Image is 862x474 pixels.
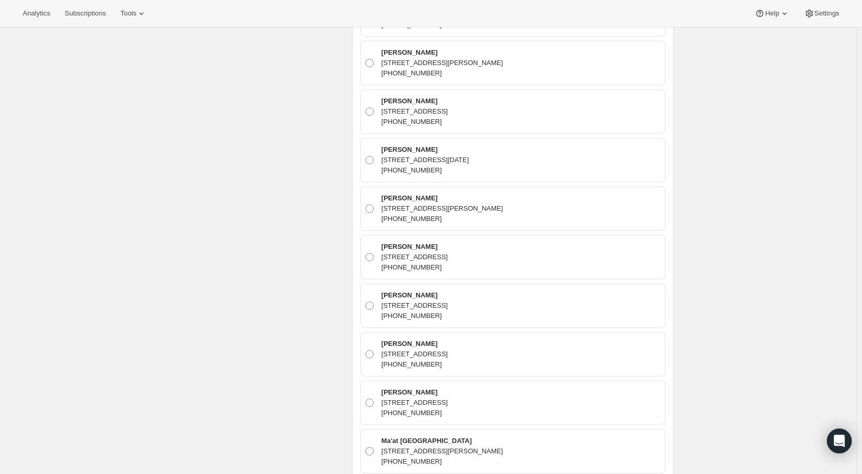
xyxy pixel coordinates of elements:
p: [PERSON_NAME] [381,290,448,301]
p: [PHONE_NUMBER] [381,456,503,467]
button: Subscriptions [58,6,112,21]
p: [PERSON_NAME] [381,387,448,398]
p: [PERSON_NAME] [381,96,448,106]
p: [STREET_ADDRESS][PERSON_NAME] [381,58,503,68]
p: [STREET_ADDRESS][PERSON_NAME] [381,203,503,214]
p: [PERSON_NAME] [381,193,503,203]
p: [PHONE_NUMBER] [381,117,448,127]
p: [STREET_ADDRESS] [381,106,448,117]
span: Subscriptions [65,9,106,18]
p: [STREET_ADDRESS] [381,398,448,408]
p: [PHONE_NUMBER] [381,408,448,418]
p: [PERSON_NAME] [381,242,448,252]
p: [STREET_ADDRESS] [381,252,448,262]
p: [STREET_ADDRESS][PERSON_NAME] [381,446,503,456]
span: Analytics [23,9,50,18]
div: Open Intercom Messenger [827,429,852,453]
span: Tools [120,9,136,18]
p: [PERSON_NAME] [381,48,503,58]
p: [STREET_ADDRESS][DATE] [381,155,469,165]
p: [PERSON_NAME] [381,339,448,349]
span: Help [765,9,779,18]
button: Tools [114,6,153,21]
p: Ma'at [GEOGRAPHIC_DATA] [381,436,503,446]
button: Analytics [17,6,56,21]
p: [PHONE_NUMBER] [381,165,469,176]
p: [PHONE_NUMBER] [381,262,448,273]
p: [PHONE_NUMBER] [381,359,448,370]
p: [PHONE_NUMBER] [381,311,448,321]
p: [PHONE_NUMBER] [381,68,503,78]
p: [PERSON_NAME] [381,145,469,155]
button: Settings [798,6,845,21]
button: Help [748,6,795,21]
span: Settings [815,9,839,18]
p: [PHONE_NUMBER] [381,214,503,224]
p: [STREET_ADDRESS] [381,301,448,311]
p: [STREET_ADDRESS] [381,349,448,359]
